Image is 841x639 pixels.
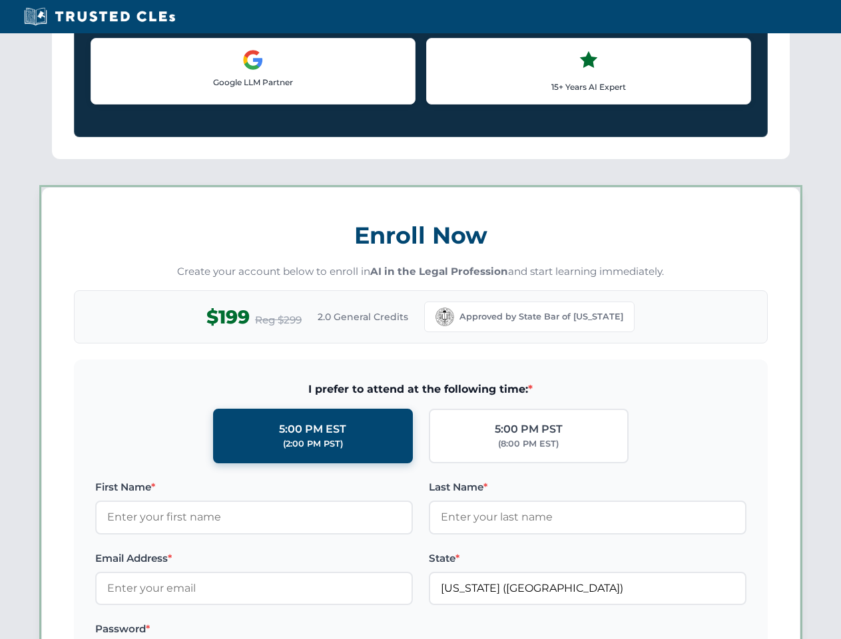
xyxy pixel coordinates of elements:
img: Google [242,49,264,71]
div: 5:00 PM EST [279,421,346,438]
img: California Bar [435,308,454,326]
p: 15+ Years AI Expert [437,81,740,93]
label: State [429,550,746,566]
img: Trusted CLEs [20,7,179,27]
label: Password [95,621,413,637]
input: Enter your email [95,572,413,605]
span: Approved by State Bar of [US_STATE] [459,310,623,323]
p: Google LLM Partner [102,76,404,89]
span: I prefer to attend at the following time: [95,381,746,398]
p: Create your account below to enroll in and start learning immediately. [74,264,768,280]
label: First Name [95,479,413,495]
span: $199 [206,302,250,332]
h3: Enroll Now [74,214,768,256]
input: Enter your last name [429,501,746,534]
div: (8:00 PM EST) [498,437,559,451]
strong: AI in the Legal Profession [370,265,508,278]
input: Enter your first name [95,501,413,534]
span: Reg $299 [255,312,302,328]
input: California (CA) [429,572,746,605]
span: 2.0 General Credits [318,310,408,324]
label: Last Name [429,479,746,495]
label: Email Address [95,550,413,566]
div: (2:00 PM PST) [283,437,343,451]
div: 5:00 PM PST [495,421,563,438]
